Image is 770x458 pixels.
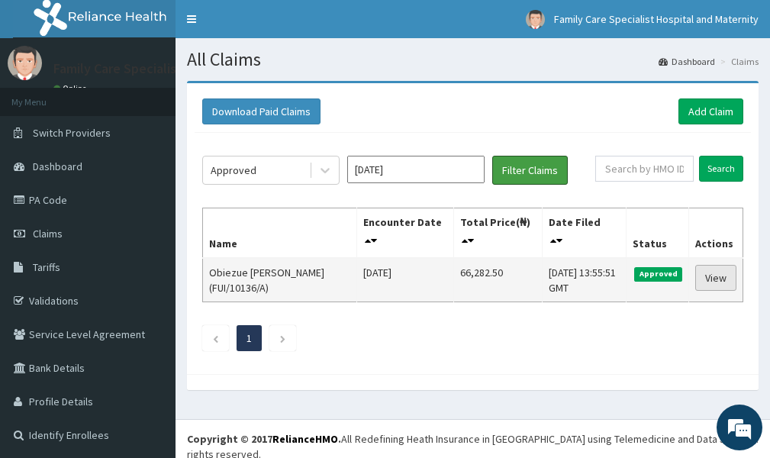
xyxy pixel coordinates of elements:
span: Family Care Specialist Hospital and Maternity [554,12,759,26]
td: Obiezue [PERSON_NAME] (FUI/10136/A) [203,258,357,302]
a: Online [53,83,90,94]
th: Name [203,208,357,259]
strong: Copyright © 2017 . [187,432,341,446]
button: Download Paid Claims [202,98,321,124]
span: Dashboard [33,160,82,173]
th: Date Filed [543,208,627,259]
p: Family Care Specialist Hospital and Maternity [53,62,322,76]
span: Claims [33,227,63,240]
span: Approved [634,267,682,281]
th: Encounter Date [357,208,454,259]
input: Search [699,156,743,182]
td: 66,282.50 [454,258,543,302]
span: Tariffs [33,260,60,274]
td: [DATE] [357,258,454,302]
div: Minimize live chat window [250,8,287,44]
a: RelianceHMO [272,432,338,446]
div: Chat with us now [79,85,256,105]
img: User Image [8,46,42,80]
h1: All Claims [187,50,759,69]
th: Status [627,208,689,259]
button: Filter Claims [492,156,568,185]
span: Switch Providers [33,126,111,140]
img: User Image [526,10,545,29]
div: Redefining Heath Insurance in [GEOGRAPHIC_DATA] using Telemedicine and Data Science! [355,431,759,447]
div: Approved [211,163,256,178]
span: We're online! [89,134,211,288]
th: Total Price(₦) [454,208,543,259]
a: Dashboard [659,55,715,68]
li: Claims [717,55,759,68]
a: Add Claim [678,98,743,124]
textarea: Type your message and hit 'Enter' [8,300,291,353]
a: Previous page [212,331,219,345]
a: View [695,265,736,291]
input: Select Month and Year [347,156,485,183]
img: d_794563401_company_1708531726252_794563401 [28,76,62,114]
a: Page 1 is your current page [246,331,252,345]
td: [DATE] 13:55:51 GMT [543,258,627,302]
a: Next page [279,331,286,345]
th: Actions [688,208,743,259]
input: Search by HMO ID [595,156,694,182]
